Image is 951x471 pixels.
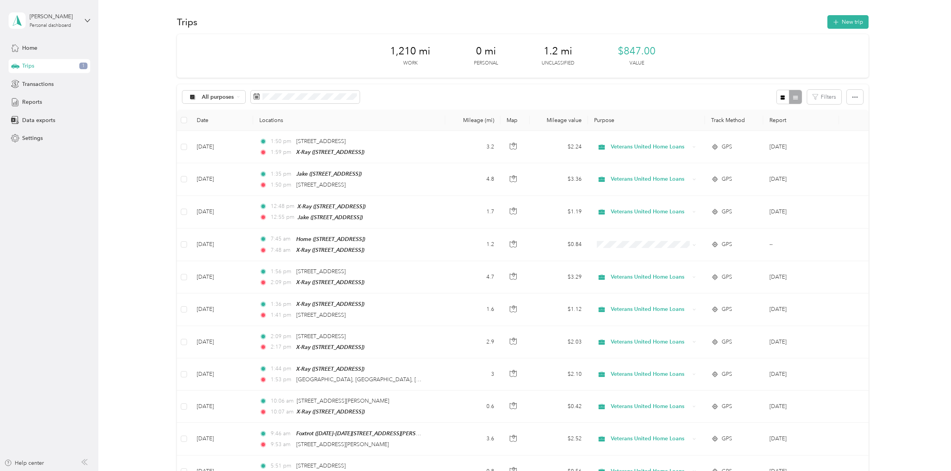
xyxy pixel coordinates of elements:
[722,305,732,314] span: GPS
[297,408,365,415] span: X-Ray ([STREET_ADDRESS])
[4,459,44,467] div: Help center
[271,202,294,211] span: 12:48 pm
[611,370,690,379] span: Veterans United Home Loans
[296,236,365,242] span: Home ([STREET_ADDRESS])
[271,300,293,309] span: 1:36 pm
[445,358,500,391] td: 3
[22,116,55,124] span: Data exports
[445,293,500,326] td: 1.6
[297,398,389,404] span: [STREET_ADDRESS][PERSON_NAME]
[296,312,346,318] span: [STREET_ADDRESS]
[530,110,588,131] th: Mileage value
[763,110,839,131] th: Report
[191,358,253,391] td: [DATE]
[530,423,588,455] td: $2.52
[544,45,572,58] span: 1.2 mi
[191,110,253,131] th: Date
[271,343,293,351] span: 2:17 pm
[530,293,588,326] td: $1.12
[296,181,346,188] span: [STREET_ADDRESS]
[191,261,253,293] td: [DATE]
[297,214,363,220] span: Jake ([STREET_ADDRESS])
[296,301,364,307] span: X-Ray ([STREET_ADDRESS])
[611,305,690,314] span: Veterans United Home Loans
[30,12,78,21] div: [PERSON_NAME]
[177,18,198,26] h1: Trips
[390,45,430,58] span: 1,210 mi
[296,462,346,469] span: [STREET_ADDRESS]
[807,90,841,104] button: Filters
[763,163,839,195] td: Sep 2025
[271,397,294,405] span: 10:06 am
[191,326,253,358] td: [DATE]
[722,370,732,379] span: GPS
[722,208,732,216] span: GPS
[191,229,253,261] td: [DATE]
[530,163,588,195] td: $3.36
[445,196,500,229] td: 1.7
[22,44,37,52] span: Home
[722,273,732,281] span: GPS
[271,278,293,287] span: 2:09 pm
[271,311,293,319] span: 1:41 pm
[445,391,500,423] td: 0.6
[271,408,294,416] span: 10:07 am
[907,427,951,471] iframe: Everlance-gr Chat Button Frame
[271,246,293,255] span: 7:48 am
[763,196,839,229] td: Sep 2025
[445,326,500,358] td: 2.9
[445,423,500,455] td: 3.6
[296,333,346,340] span: [STREET_ADDRESS]
[763,326,839,358] td: Aug 2025
[763,391,839,423] td: Aug 2025
[191,293,253,326] td: [DATE]
[22,98,42,106] span: Reports
[271,148,293,157] span: 1:59 pm
[530,131,588,163] td: $2.24
[271,332,293,341] span: 2:09 pm
[445,261,500,293] td: 4.7
[79,63,87,70] span: 1
[202,94,234,100] span: All purposes
[611,338,690,346] span: Veterans United Home Loans
[191,196,253,229] td: [DATE]
[445,110,500,131] th: Mileage (mi)
[474,60,498,67] p: Personal
[530,358,588,391] td: $2.10
[611,208,690,216] span: Veterans United Home Loans
[296,247,364,253] span: X-Ray ([STREET_ADDRESS])
[445,131,500,163] td: 3.2
[722,143,732,151] span: GPS
[22,134,43,142] span: Settings
[618,45,656,58] span: $847.00
[296,441,389,448] span: [STREET_ADDRESS][PERSON_NAME]
[530,196,588,229] td: $1.19
[611,434,690,443] span: Veterans United Home Loans
[296,171,362,177] span: Jake ([STREET_ADDRESS])
[611,402,690,411] span: Veterans United Home Loans
[271,137,293,146] span: 1:50 pm
[588,110,705,131] th: Purpose
[827,15,869,29] button: New trip
[763,293,839,326] td: Aug 2025
[191,391,253,423] td: [DATE]
[530,261,588,293] td: $3.29
[271,235,293,243] span: 7:45 am
[763,423,839,455] td: Aug 2025
[296,430,446,437] span: Foxtrot ([DATE]–[DATE][STREET_ADDRESS][PERSON_NAME])
[191,163,253,195] td: [DATE]
[271,267,293,276] span: 1:56 pm
[296,268,346,275] span: [STREET_ADDRESS]
[763,358,839,391] td: Aug 2025
[253,110,445,131] th: Locations
[271,440,293,449] span: 9:53 am
[500,110,530,131] th: Map
[763,229,839,261] td: --
[296,376,470,383] span: [GEOGRAPHIC_DATA], [GEOGRAPHIC_DATA], [GEOGRAPHIC_DATA]
[296,366,364,372] span: X-Ray ([STREET_ADDRESS])
[271,365,293,373] span: 1:44 pm
[296,149,364,155] span: X-Ray ([STREET_ADDRESS])
[271,181,293,189] span: 1:50 pm
[445,229,500,261] td: 1.2
[271,462,293,470] span: 5:51 pm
